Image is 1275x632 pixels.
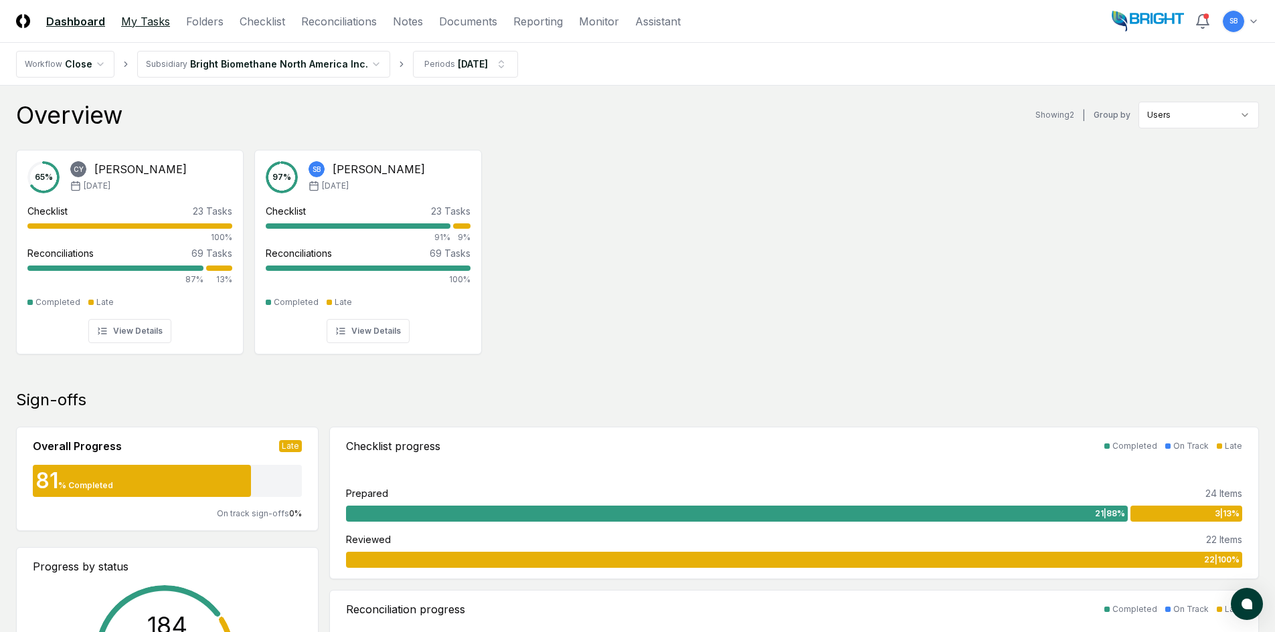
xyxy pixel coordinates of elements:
[393,13,423,29] a: Notes
[16,102,122,128] div: Overview
[33,438,122,454] div: Overall Progress
[1173,603,1209,615] div: On Track
[58,480,113,492] div: % Completed
[430,246,471,260] div: 69 Tasks
[1204,554,1240,566] span: 22 | 100 %
[346,486,388,500] div: Prepared
[313,165,321,175] span: SB
[94,161,187,177] div: [PERSON_NAME]
[16,139,244,354] a: 65%CY[PERSON_NAME][DATE]Checklist23 Tasks100%Reconciliations69 Tasks87%13%CompletedLateView Details
[240,13,285,29] a: Checklist
[266,246,332,260] div: Reconciliations
[1173,440,1209,452] div: On Track
[217,508,289,518] span: On track sign-offs
[329,427,1259,579] a: Checklist progressCompletedOn TrackLatePrepared24 Items21|88%3|13%Reviewed22 Items22|100%
[289,508,302,518] span: 0 %
[27,204,68,218] div: Checklist
[322,180,349,192] span: [DATE]
[27,231,232,243] div: 100%
[33,558,302,574] div: Progress by status
[333,161,425,177] div: [PERSON_NAME]
[1206,532,1242,546] div: 22 Items
[1215,508,1240,520] span: 3 | 13 %
[346,532,391,546] div: Reviewed
[279,440,302,452] div: Late
[35,296,80,308] div: Completed
[413,51,518,78] button: Periods[DATE]
[88,319,171,343] button: View Details
[16,51,518,78] nav: breadcrumb
[27,274,203,286] div: 87%
[186,13,224,29] a: Folders
[335,296,352,308] div: Late
[1225,603,1242,615] div: Late
[27,246,94,260] div: Reconciliations
[96,296,114,308] div: Late
[1229,16,1238,26] span: SB
[266,204,306,218] div: Checklist
[346,601,465,617] div: Reconciliation progress
[266,274,471,286] div: 100%
[1112,11,1184,32] img: Bright Biomethane North America logo
[1082,108,1086,122] div: |
[458,57,488,71] div: [DATE]
[431,204,471,218] div: 23 Tasks
[146,58,187,70] div: Subsidiary
[274,296,319,308] div: Completed
[1095,508,1125,520] span: 21 | 88 %
[121,13,170,29] a: My Tasks
[46,13,105,29] a: Dashboard
[439,13,497,29] a: Documents
[266,231,450,243] div: 91%
[1231,588,1263,620] button: atlas-launcher
[424,58,455,70] div: Periods
[74,165,84,175] span: CY
[301,13,377,29] a: Reconciliations
[16,14,30,28] img: Logo
[346,438,440,454] div: Checklist progress
[1221,9,1246,33] button: SB
[1205,486,1242,500] div: 24 Items
[84,180,110,192] span: [DATE]
[327,319,410,343] button: View Details
[25,58,62,70] div: Workflow
[206,274,232,286] div: 13%
[635,13,681,29] a: Assistant
[33,470,58,492] div: 81
[1112,440,1157,452] div: Completed
[453,231,471,243] div: 9%
[191,246,232,260] div: 69 Tasks
[1225,440,1242,452] div: Late
[513,13,563,29] a: Reporting
[579,13,619,29] a: Monitor
[1035,109,1074,121] div: Showing 2
[193,204,232,218] div: 23 Tasks
[16,389,1259,411] div: Sign-offs
[1112,603,1157,615] div: Completed
[1094,111,1130,119] label: Group by
[254,139,482,354] a: 97%SB[PERSON_NAME][DATE]Checklist23 Tasks91%9%Reconciliations69 Tasks100%CompletedLateView Details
